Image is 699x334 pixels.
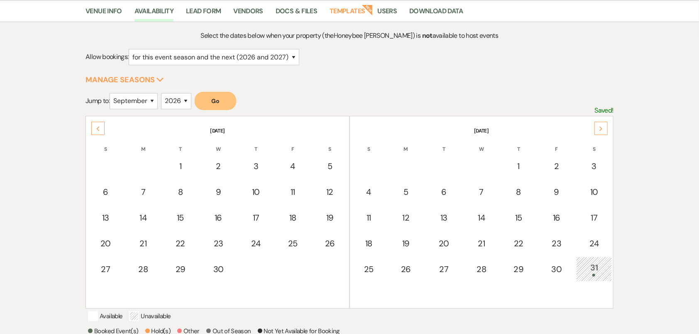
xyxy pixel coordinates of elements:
div: 13 [91,211,120,224]
a: Docs & Files [276,6,317,22]
div: 19 [392,237,420,250]
div: 6 [430,186,458,198]
div: 28 [468,263,495,275]
div: 7 [130,186,157,198]
div: 19 [316,211,344,224]
p: Select the dates below when your property (the Honeybee [PERSON_NAME] ) is available to host events [152,30,547,41]
th: W [200,135,237,153]
div: 4 [355,186,382,198]
div: 22 [166,237,194,250]
div: 22 [505,237,533,250]
div: 27 [430,263,458,275]
div: 20 [430,237,458,250]
a: Vendors [233,6,263,22]
div: 12 [316,186,344,198]
div: 14 [468,211,495,224]
div: 3 [242,160,269,172]
th: T [500,135,537,153]
p: Unavailable [129,311,171,321]
a: Download Data [409,6,463,22]
div: 16 [204,211,232,224]
div: 8 [166,186,194,198]
div: 24 [581,237,608,250]
div: 11 [279,186,306,198]
span: Jump to: [86,96,110,105]
div: 10 [581,186,608,198]
th: T [425,135,462,153]
th: S [351,135,387,153]
div: 15 [166,211,194,224]
strong: New [362,4,374,15]
p: Saved! [595,105,613,116]
th: S [576,135,612,153]
a: Users [377,6,397,22]
div: 30 [204,263,232,275]
th: W [464,135,500,153]
div: 17 [242,211,269,224]
th: M [125,135,161,153]
a: Venue Info [86,6,122,22]
div: 8 [505,186,533,198]
div: 1 [166,160,194,172]
div: 14 [130,211,157,224]
div: 29 [166,263,194,275]
p: Available [88,311,122,321]
a: Availability [134,6,174,22]
div: 5 [392,186,420,198]
div: 31 [581,261,608,277]
th: [DATE] [351,117,612,135]
div: 18 [279,211,306,224]
div: 12 [392,211,420,224]
div: 23 [543,237,571,250]
th: T [238,135,274,153]
div: 2 [543,160,571,172]
div: 5 [316,160,344,172]
div: 16 [543,211,571,224]
th: T [162,135,199,153]
div: 29 [505,263,533,275]
div: 30 [543,263,571,275]
div: 3 [581,160,608,172]
div: 7 [468,186,495,198]
div: 21 [468,237,495,250]
div: 26 [392,263,420,275]
div: 1 [505,160,533,172]
th: F [538,135,575,153]
th: M [388,135,425,153]
div: 28 [130,263,157,275]
th: F [275,135,311,153]
div: 18 [355,237,382,250]
strong: not [422,31,433,40]
button: Go [195,92,236,110]
div: 9 [543,186,571,198]
div: 27 [91,263,120,275]
div: 10 [242,186,269,198]
div: 20 [91,237,120,250]
span: Allow bookings: [86,53,128,61]
th: S [311,135,348,153]
div: 9 [204,186,232,198]
div: 25 [355,263,382,275]
div: 17 [581,211,608,224]
div: 21 [130,237,157,250]
div: 6 [91,186,120,198]
a: Lead Form [186,6,221,22]
div: 4 [279,160,306,172]
th: [DATE] [87,117,348,135]
div: 11 [355,211,382,224]
button: Manage Seasons [86,76,164,83]
div: 23 [204,237,232,250]
div: 13 [430,211,458,224]
div: 25 [279,237,306,250]
a: Templates [330,6,365,22]
div: 24 [242,237,269,250]
div: 26 [316,237,344,250]
div: 15 [505,211,533,224]
th: S [87,135,124,153]
div: 2 [204,160,232,172]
